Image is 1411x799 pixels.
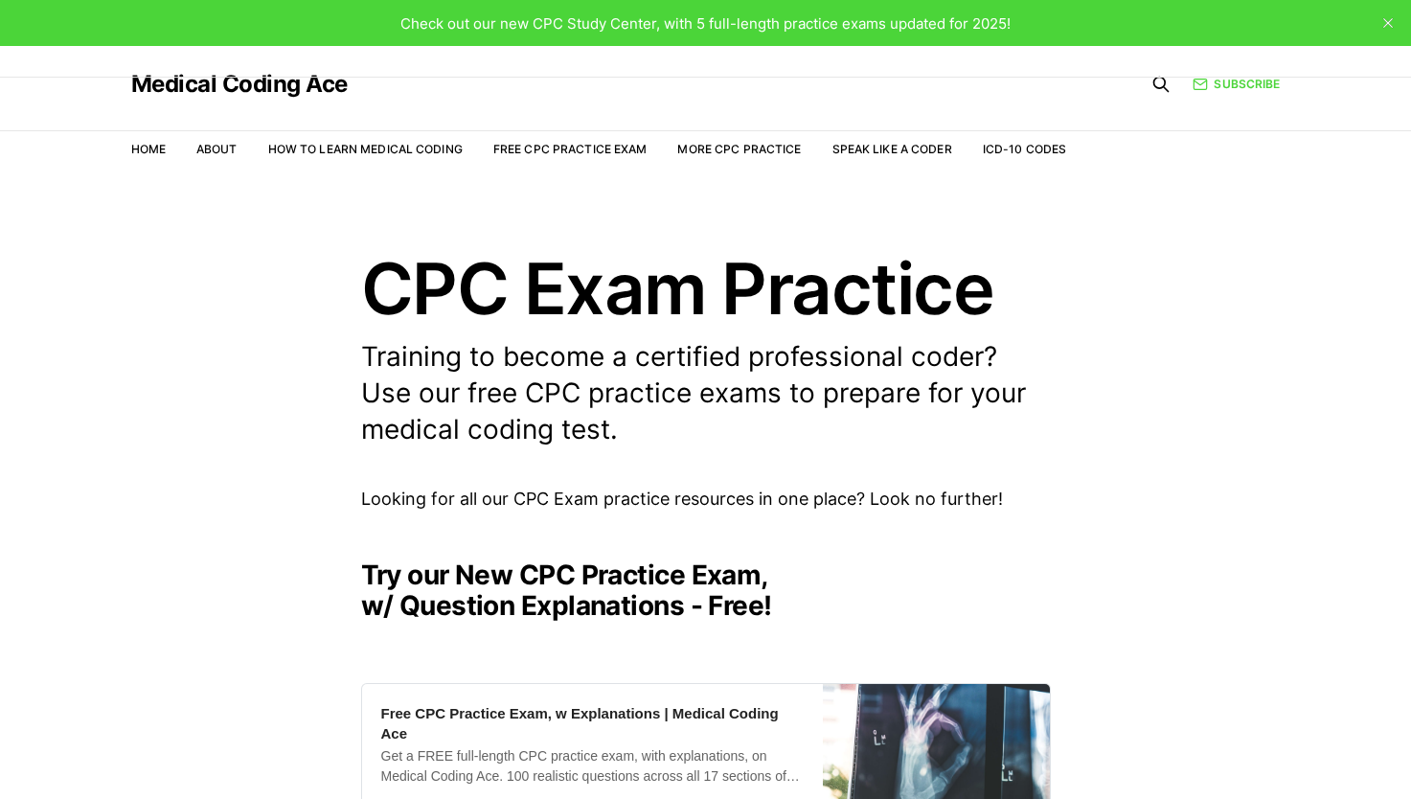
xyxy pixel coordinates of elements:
span: Check out our new CPC Study Center, with 5 full-length practice exams updated for 2025! [400,14,1011,33]
a: Medical Coding Ace [131,73,348,96]
h1: CPC Exam Practice [361,253,1051,324]
a: Home [131,142,166,156]
div: Free CPC Practice Exam, w Explanations | Medical Coding Ace [381,703,804,743]
div: Get a FREE full-length CPC practice exam, with explanations, on Medical Coding Ace. 100 realistic... [381,746,804,787]
p: Training to become a certified professional coder? Use our free CPC practice exams to prepare for... [361,339,1051,447]
a: Subscribe [1193,75,1280,93]
a: How to Learn Medical Coding [268,142,463,156]
a: Free CPC Practice Exam [493,142,648,156]
p: Looking for all our CPC Exam practice resources in one place? Look no further! [361,486,1051,514]
a: Speak Like a Coder [832,142,952,156]
a: More CPC Practice [677,142,801,156]
button: close [1373,8,1403,38]
a: ICD-10 Codes [983,142,1066,156]
a: About [196,142,238,156]
h2: Try our New CPC Practice Exam, w/ Question Explanations - Free! [361,559,1051,621]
